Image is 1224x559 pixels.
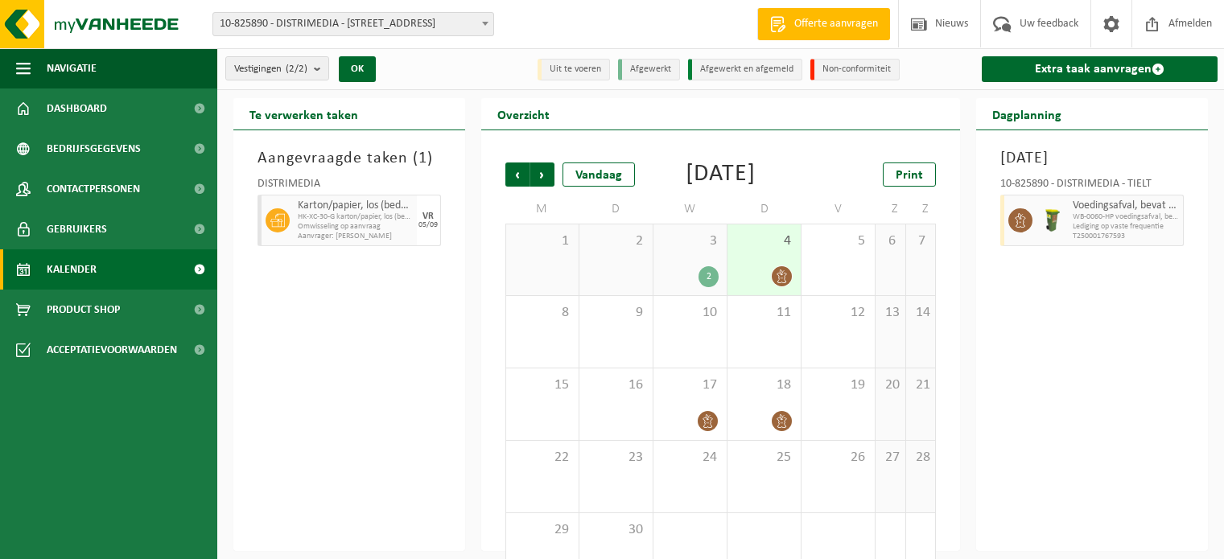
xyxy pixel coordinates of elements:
span: 14 [914,304,928,322]
span: Dashboard [47,88,107,129]
span: 12 [810,304,867,322]
span: Vestigingen [234,57,307,81]
span: Print [896,169,923,182]
span: 21 [914,376,928,394]
li: Afgewerkt [618,59,680,80]
span: 8 [514,304,571,322]
span: Offerte aanvragen [790,16,882,32]
div: [DATE] [686,162,756,187]
span: 18 [736,376,793,394]
span: 1 [418,150,427,166]
span: Volgende [530,162,554,187]
span: 24 [661,449,719,467]
td: D [579,195,653,224]
span: Navigatie [47,48,97,88]
h2: Te verwerken taken [233,98,374,129]
a: Extra taak aanvragen [982,56,1218,82]
div: 10-825890 - DISTRIMEDIA - TIELT [1000,179,1184,195]
a: Print [883,162,936,187]
span: Acceptatievoorwaarden [47,330,177,370]
span: 1 [514,232,571,250]
h2: Dagplanning [976,98,1078,129]
span: 20 [884,376,896,394]
button: OK [339,56,376,82]
li: Afgewerkt en afgemeld [688,59,802,80]
button: Vestigingen(2/2) [225,56,329,80]
span: 22 [514,449,571,467]
h3: Aangevraagde taken ( ) [258,146,441,171]
li: Non-conformiteit [810,59,900,80]
span: 7 [914,232,928,250]
h2: Overzicht [481,98,566,129]
span: Omwisseling op aanvraag [298,222,413,232]
td: D [727,195,802,224]
span: 3 [661,232,719,250]
span: 28 [914,449,928,467]
span: 29 [514,521,571,539]
span: WB-0060-HP voedingsafval, bevat producten van dierlijke oors [1073,212,1179,222]
td: V [802,195,876,224]
div: 2 [699,266,719,287]
span: Vorige [505,162,530,187]
img: WB-0060-HPE-GN-51 [1041,208,1065,232]
span: 27 [884,449,896,467]
span: 10-825890 - DISTRIMEDIA - 8700 TIELT, MEULEBEEKSESTEENWEG 20 [213,13,493,35]
span: Product Shop [47,290,120,330]
span: 9 [587,304,645,322]
div: DISTRIMEDIA [258,179,441,195]
span: 11 [736,304,793,322]
span: 16 [587,376,645,394]
span: 6 [884,232,896,250]
span: 4 [736,232,793,250]
span: Voedingsafval, bevat producten van dierlijke oorsprong, onverpakt, categorie 3 [1073,199,1179,212]
span: Contactpersonen [47,169,140,209]
span: 10-825890 - DISTRIMEDIA - 8700 TIELT, MEULEBEEKSESTEENWEG 20 [212,12,494,36]
span: T250001767593 [1073,232,1179,241]
span: HK-XC-30-G karton/papier, los (bedrijven) [298,212,413,222]
span: 17 [661,376,719,394]
td: Z [876,195,905,224]
a: Offerte aanvragen [757,8,890,40]
span: 15 [514,376,571,394]
div: 05/09 [418,221,438,229]
span: 5 [810,232,867,250]
span: 2 [587,232,645,250]
span: Karton/papier, los (bedrijven) [298,199,413,212]
span: 13 [884,304,896,322]
span: 10 [661,304,719,322]
td: Z [906,195,937,224]
span: 25 [736,449,793,467]
span: Lediging op vaste frequentie [1073,222,1179,232]
span: 26 [810,449,867,467]
span: Bedrijfsgegevens [47,129,141,169]
div: Vandaag [563,162,635,187]
div: VR [422,212,434,221]
span: Aanvrager: [PERSON_NAME] [298,232,413,241]
count: (2/2) [286,64,307,74]
span: Gebruikers [47,209,107,249]
span: 19 [810,376,867,394]
li: Uit te voeren [538,59,610,80]
td: W [653,195,727,224]
td: M [505,195,579,224]
span: 23 [587,449,645,467]
span: Kalender [47,249,97,290]
h3: [DATE] [1000,146,1184,171]
span: 30 [587,521,645,539]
